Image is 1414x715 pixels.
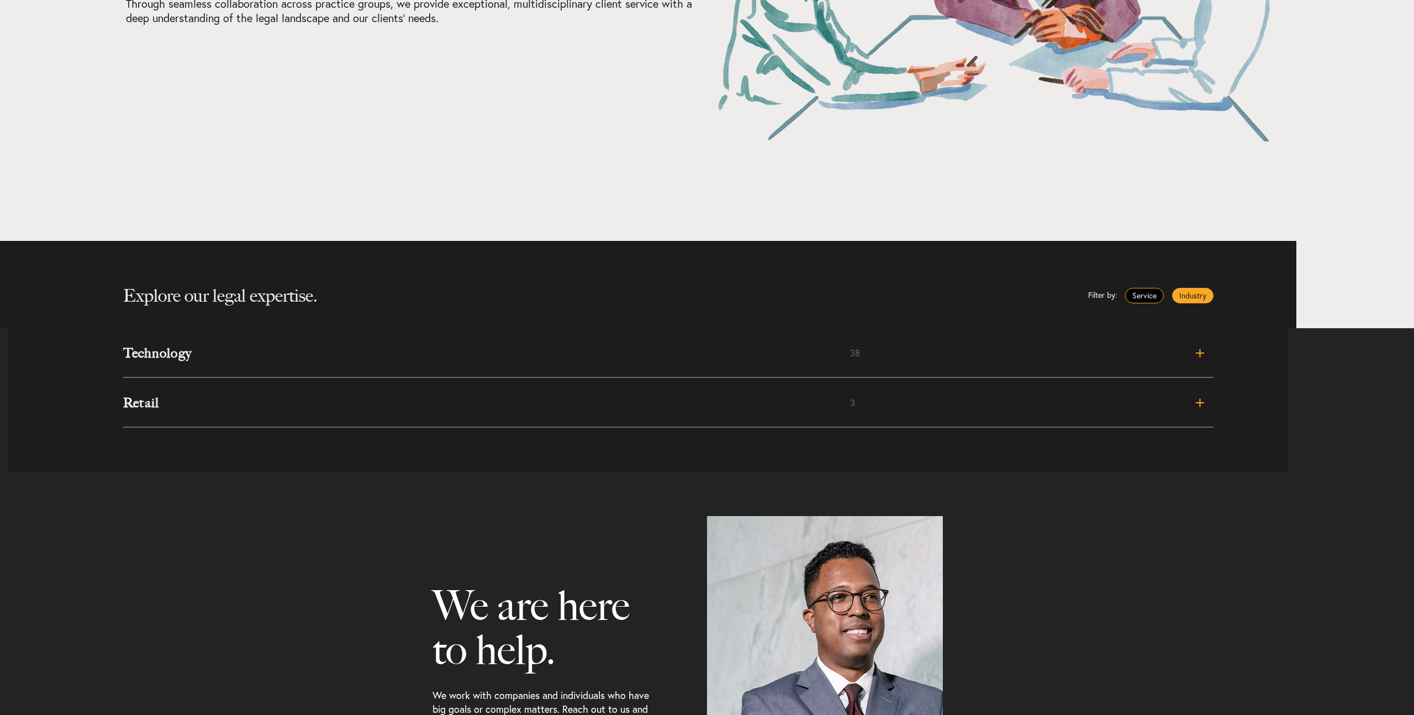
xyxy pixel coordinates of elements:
h3: Retail [123,396,850,409]
h3: We are here to help. [432,583,652,672]
h2: Explore our legal expertise. [123,285,318,306]
span: 38 [850,349,1032,357]
span: 3 [850,398,1032,407]
a: Technology38 [123,328,1213,378]
span: Filter by: [1088,288,1117,303]
a: Service [1125,288,1164,303]
a: Industry [1172,288,1213,303]
h3: Technology [123,346,850,360]
a: Retail3 [123,378,1213,428]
